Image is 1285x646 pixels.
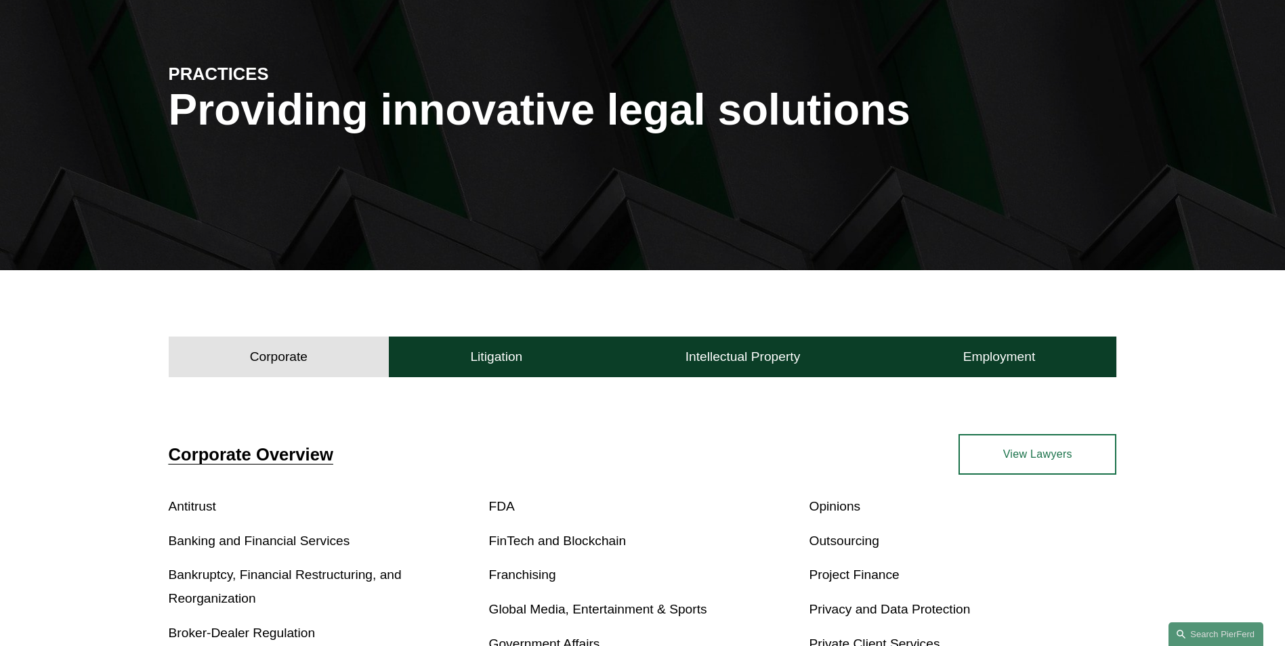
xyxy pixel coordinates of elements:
[1168,622,1263,646] a: Search this site
[686,349,801,365] h4: Intellectual Property
[169,499,216,513] a: Antitrust
[169,445,333,464] a: Corporate Overview
[489,602,707,616] a: Global Media, Entertainment & Sports
[963,349,1036,365] h4: Employment
[809,499,860,513] a: Opinions
[809,534,879,548] a: Outsourcing
[169,626,316,640] a: Broker-Dealer Regulation
[169,85,1117,135] h1: Providing innovative legal solutions
[169,567,402,605] a: Bankruptcy, Financial Restructuring, and Reorganization
[809,567,899,582] a: Project Finance
[489,534,627,548] a: FinTech and Blockchain
[169,534,350,548] a: Banking and Financial Services
[250,349,308,365] h4: Corporate
[169,63,406,85] h4: PRACTICES
[470,349,522,365] h4: Litigation
[489,567,556,582] a: Franchising
[489,499,515,513] a: FDA
[959,434,1116,475] a: View Lawyers
[809,602,970,616] a: Privacy and Data Protection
